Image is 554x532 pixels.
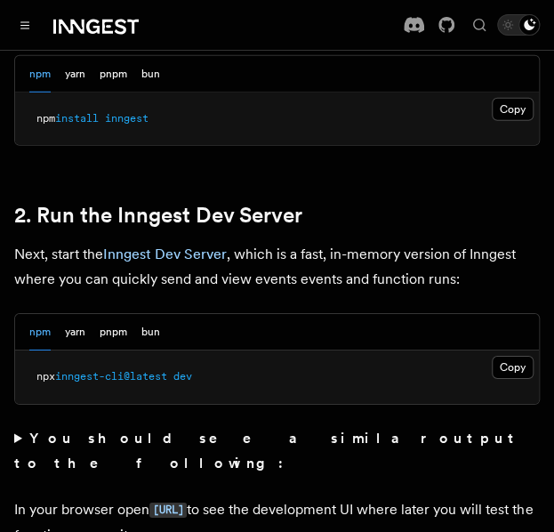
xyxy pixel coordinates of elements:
button: Copy [492,356,534,379]
button: npm [29,314,51,351]
button: pnpm [100,314,127,351]
button: pnpm [100,56,127,93]
a: [URL] [149,501,187,518]
strong: You should see a similar output to the following: [14,430,521,472]
span: npm [36,112,55,125]
summary: You should see a similar output to the following: [14,426,540,476]
span: install [55,112,99,125]
p: Next, start the , which is a fast, in-memory version of Inngest where you can quickly send and vi... [14,242,540,292]
span: inngest-cli@latest [55,370,167,383]
button: npm [29,56,51,93]
button: Toggle navigation [14,14,36,36]
span: npx [36,370,55,383]
button: yarn [65,314,85,351]
a: Inngest Dev Server [103,246,227,262]
span: dev [173,370,192,383]
button: bun [141,56,160,93]
a: 2. Run the Inngest Dev Server [14,203,302,228]
button: Copy [492,98,534,121]
span: inngest [105,112,149,125]
code: [URL] [149,503,187,518]
button: bun [141,314,160,351]
button: Find something... [469,14,490,36]
button: yarn [65,56,85,93]
button: Toggle dark mode [497,14,540,36]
